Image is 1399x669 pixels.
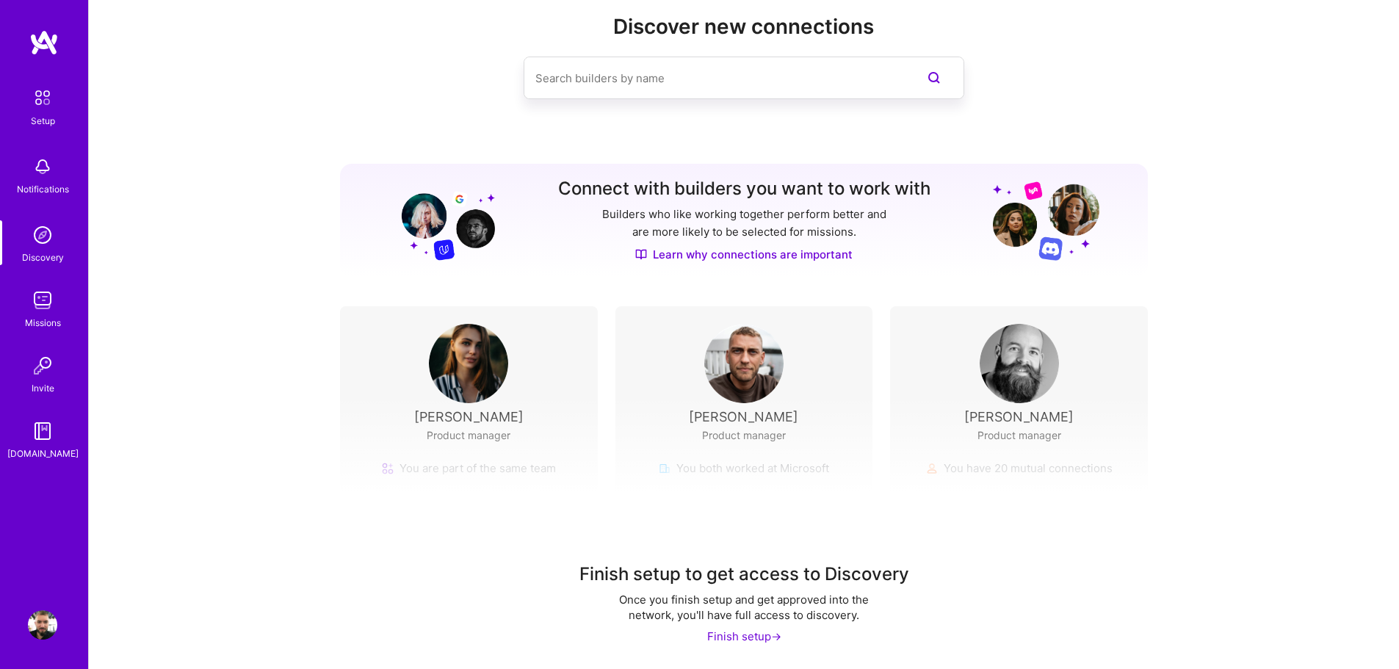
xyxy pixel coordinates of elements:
[28,152,57,181] img: bell
[635,247,853,262] a: Learn why connections are important
[340,15,1148,39] h2: Discover new connections
[535,59,894,97] input: Search builders by name
[25,315,61,330] div: Missions
[28,416,57,446] img: guide book
[925,69,943,87] i: icon SearchPurple
[558,178,930,200] h3: Connect with builders you want to work with
[28,351,57,380] img: Invite
[22,250,64,265] div: Discovery
[980,324,1059,403] img: User Avatar
[28,610,57,640] img: User Avatar
[7,446,79,461] div: [DOMAIN_NAME]
[31,113,55,129] div: Setup
[429,324,508,403] img: User Avatar
[28,286,57,315] img: teamwork
[17,181,69,197] div: Notifications
[707,629,781,644] div: Finish setup ->
[28,220,57,250] img: discovery
[388,180,495,261] img: Grow your network
[24,610,61,640] a: User Avatar
[597,592,891,623] div: Once you finish setup and get approved into the network, you'll have full access to discovery.
[599,206,889,241] p: Builders who like working together perform better and are more likely to be selected for missions.
[579,563,909,586] div: Finish setup to get access to Discovery
[32,380,54,396] div: Invite
[704,324,784,403] img: User Avatar
[993,181,1099,261] img: Grow your network
[27,82,58,113] img: setup
[635,248,647,261] img: Discover
[29,29,59,56] img: logo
